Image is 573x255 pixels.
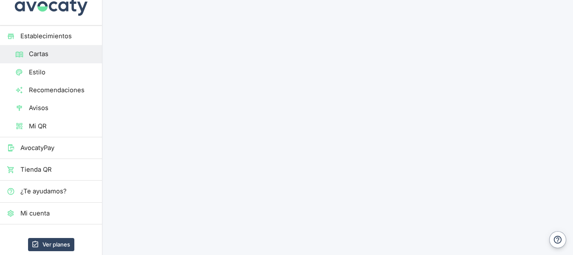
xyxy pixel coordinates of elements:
a: Ver planes [28,238,74,251]
span: AvocatyPay [20,143,95,153]
span: Establecimientos [20,31,95,41]
span: Estilo [29,68,95,77]
span: Avisos [29,103,95,113]
span: Mi QR [29,122,95,131]
span: Cartas [29,49,95,59]
span: Mi cuenta [20,209,95,218]
span: Recomendaciones [29,85,95,95]
button: Ayuda y contacto [549,231,566,248]
span: Tienda QR [20,165,95,174]
span: ¿Te ayudamos? [20,187,95,196]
